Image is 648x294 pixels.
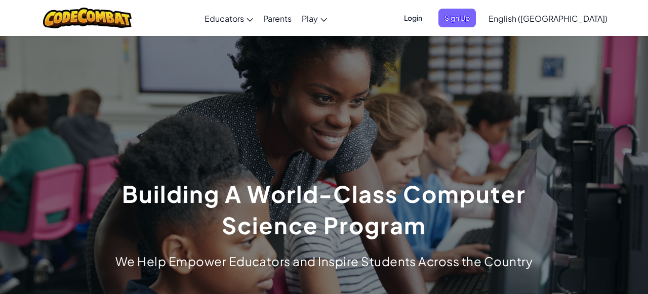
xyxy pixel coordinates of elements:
span: Educators [205,13,244,24]
span: Play [302,13,318,24]
span: English ([GEOGRAPHIC_DATA]) [489,13,607,24]
a: Play [297,5,332,32]
img: CodeCombat logo [43,8,132,28]
a: Parents [258,5,297,32]
a: Educators [199,5,258,32]
a: English ([GEOGRAPHIC_DATA]) [483,5,613,32]
button: Login [398,9,428,27]
h1: Building A World-Class Computer Science Program [121,178,527,241]
button: Sign Up [438,9,476,27]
